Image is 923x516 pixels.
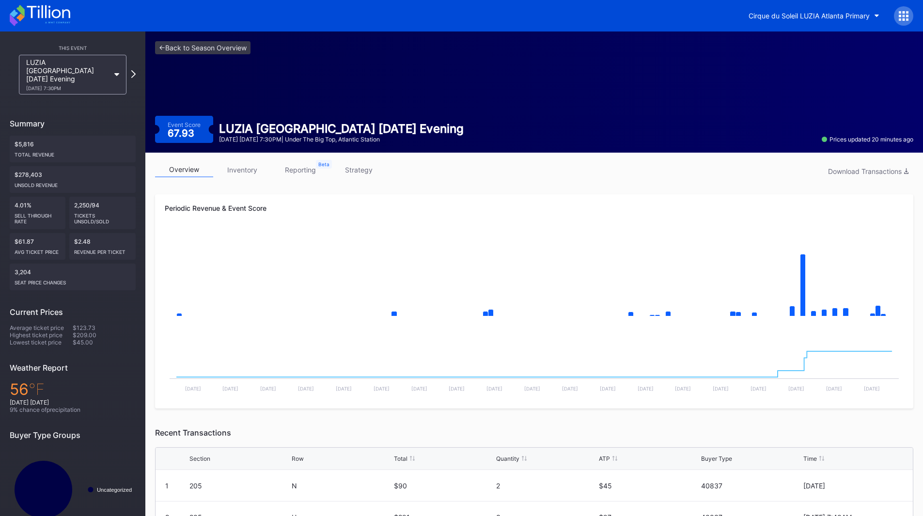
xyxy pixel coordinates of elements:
[10,233,65,260] div: $61.87
[74,245,131,255] div: Revenue per ticket
[219,136,464,143] div: [DATE] [DATE] 7:30PM | Under the Big Top, Atlantic Station
[10,197,65,229] div: 4.01%
[15,276,131,285] div: seat price changes
[10,324,73,331] div: Average ticket price
[155,41,250,54] a: <-Back to Season Overview
[864,386,880,391] text: [DATE]
[213,162,271,177] a: inventory
[713,386,729,391] text: [DATE]
[486,386,502,391] text: [DATE]
[185,386,201,391] text: [DATE]
[496,482,596,490] div: 2
[298,386,314,391] text: [DATE]
[69,197,136,229] div: 2,250/94
[271,162,329,177] a: reporting
[168,121,201,128] div: Event Score
[10,406,136,413] div: 9 % chance of precipitation
[15,178,131,188] div: Unsold Revenue
[26,85,110,91] div: [DATE] 7:30PM
[638,386,654,391] text: [DATE]
[600,386,616,391] text: [DATE]
[562,386,578,391] text: [DATE]
[222,386,238,391] text: [DATE]
[189,482,289,490] div: 205
[74,209,131,224] div: Tickets Unsold/Sold
[10,430,136,440] div: Buyer Type Groups
[10,380,136,399] div: 56
[788,386,804,391] text: [DATE]
[10,166,136,193] div: $278,403
[10,399,136,406] div: [DATE] [DATE]
[803,482,903,490] div: [DATE]
[10,119,136,128] div: Summary
[374,386,390,391] text: [DATE]
[10,307,136,317] div: Current Prices
[822,136,913,143] div: Prices updated 20 minutes ago
[823,165,913,178] button: Download Transactions
[828,167,908,175] div: Download Transactions
[15,148,131,157] div: Total Revenue
[73,339,136,346] div: $45.00
[73,324,136,331] div: $123.73
[10,363,136,373] div: Weather Report
[599,482,699,490] div: $45
[394,482,494,490] div: $90
[826,386,842,391] text: [DATE]
[10,264,136,290] div: 3,204
[336,386,352,391] text: [DATE]
[26,58,110,91] div: LUZIA [GEOGRAPHIC_DATA] [DATE] Evening
[524,386,540,391] text: [DATE]
[701,482,801,490] div: 40837
[189,455,210,462] div: Section
[97,487,132,493] text: Uncategorized
[749,12,870,20] div: Cirque du Soleil LUZIA Atlanta Primary
[496,455,519,462] div: Quantity
[165,229,904,326] svg: Chart title
[155,428,913,438] div: Recent Transactions
[165,326,904,399] svg: Chart title
[15,245,61,255] div: Avg ticket price
[741,7,887,25] button: Cirque du Soleil LUZIA Atlanta Primary
[69,233,136,260] div: $2.48
[155,162,213,177] a: overview
[15,209,61,224] div: Sell Through Rate
[329,162,388,177] a: strategy
[394,455,407,462] div: Total
[599,455,610,462] div: ATP
[292,455,304,462] div: Row
[10,331,73,339] div: Highest ticket price
[168,128,197,138] div: 67.93
[165,204,904,212] div: Periodic Revenue & Event Score
[29,380,45,399] span: ℉
[219,122,464,136] div: LUZIA [GEOGRAPHIC_DATA] [DATE] Evening
[165,482,169,490] div: 1
[10,45,136,51] div: This Event
[449,386,465,391] text: [DATE]
[260,386,276,391] text: [DATE]
[10,136,136,162] div: $5,816
[411,386,427,391] text: [DATE]
[10,339,73,346] div: Lowest ticket price
[803,455,817,462] div: Time
[751,386,767,391] text: [DATE]
[73,331,136,339] div: $209.00
[292,482,391,490] div: N
[701,455,732,462] div: Buyer Type
[675,386,691,391] text: [DATE]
